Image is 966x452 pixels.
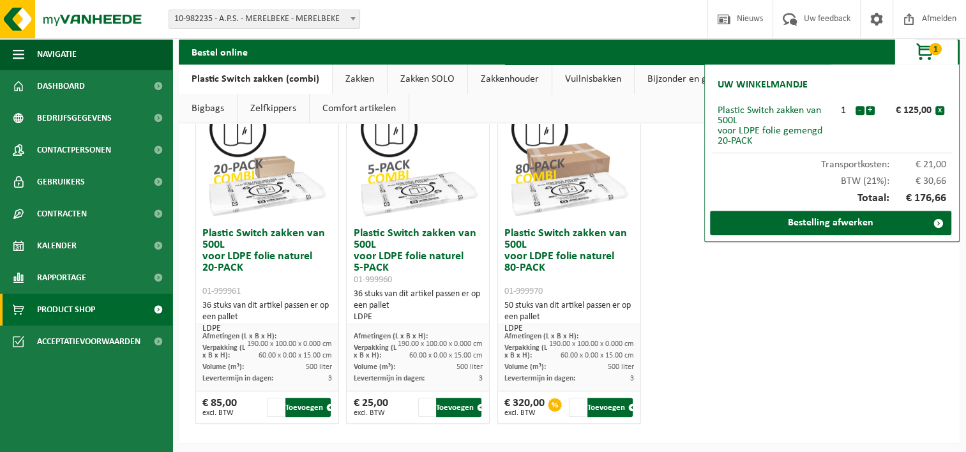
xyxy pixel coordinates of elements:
[238,94,309,123] a: Zelfkippers
[247,340,332,348] span: 190.00 x 100.00 x 0.000 cm
[504,398,545,417] div: € 320,00
[333,64,387,94] a: Zakken
[37,294,95,326] span: Product Shop
[202,375,273,382] span: Levertermijn in dagen:
[202,228,332,297] h3: Plastic Switch zakken van 500L voor LDPE folie naturel 20-PACK
[37,262,86,294] span: Rapportage
[179,64,332,94] a: Plastic Switch zakken (combi)
[37,70,85,102] span: Dashboard
[504,333,578,340] span: Afmetingen (L x B x H):
[37,326,140,358] span: Acceptatievoorwaarden
[398,340,483,348] span: 190.00 x 100.00 x 0.000 cm
[710,211,951,235] a: Bestelling afwerken
[409,352,483,359] span: 60.00 x 0.00 x 15.00 cm
[504,375,575,382] span: Levertermijn in dagen:
[169,10,359,28] span: 10-982235 - A.P.S. - MERELBEKE - MERELBEKE
[353,409,388,417] span: excl. BTW
[711,170,953,186] div: BTW (21%):
[353,363,395,371] span: Volume (m³):
[479,375,483,382] span: 3
[37,134,111,166] span: Contactpersonen
[457,363,483,371] span: 500 liter
[889,160,947,170] span: € 21,00
[202,323,332,335] div: LDPE
[259,352,332,359] span: 60.00 x 0.00 x 15.00 cm
[856,106,864,115] button: -
[711,186,953,211] div: Totaal:
[267,398,283,417] input: 1
[468,64,552,94] a: Zakkenhouder
[310,94,409,123] a: Comfort artikelen
[504,363,546,371] span: Volume (m³):
[169,10,360,29] span: 10-982235 - A.P.S. - MERELBEKE - MERELBEKE
[202,333,276,340] span: Afmetingen (L x B x H):
[353,289,483,323] div: 36 stuks van dit artikel passen er op een pallet
[711,71,814,99] h2: Uw winkelmandje
[504,287,543,296] span: 01-999970
[878,105,935,116] div: € 125,00
[203,94,331,222] img: 01-999961
[353,333,427,340] span: Afmetingen (L x B x H):
[552,64,634,94] a: Vuilnisbakken
[436,398,481,417] button: Toevoegen
[202,363,244,371] span: Volume (m³):
[285,398,331,417] button: Toevoegen
[929,43,942,55] span: 1
[353,398,388,417] div: € 25,00
[353,312,483,323] div: LDPE
[388,64,467,94] a: Zakken SOLO
[37,166,85,198] span: Gebruikers
[37,38,77,70] span: Navigatie
[202,398,237,417] div: € 85,00
[179,39,260,64] h2: Bestel online
[504,344,547,359] span: Verpakking (L x B x H):
[504,323,634,335] div: LDPE
[549,340,634,348] span: 190.00 x 100.00 x 0.000 cm
[353,275,391,285] span: 01-999960
[935,106,944,115] button: x
[306,363,332,371] span: 500 liter
[179,94,237,123] a: Bigbags
[894,39,958,64] button: 1
[202,409,237,417] span: excl. BTW
[587,398,633,417] button: Toevoegen
[561,352,634,359] span: 60.00 x 0.00 x 15.00 cm
[418,398,435,417] input: 1
[608,363,634,371] span: 500 liter
[37,198,87,230] span: Contracten
[505,94,633,222] img: 01-999970
[37,102,112,134] span: Bedrijfsgegevens
[202,300,332,335] div: 36 stuks van dit artikel passen er op een pallet
[718,105,832,146] div: Plastic Switch zakken van 500L voor LDPE folie gemengd 20-PACK
[202,344,245,359] span: Verpakking (L x B x H):
[202,287,241,296] span: 01-999961
[353,228,483,285] h3: Plastic Switch zakken van 500L voor LDPE folie naturel 5-PACK
[630,375,634,382] span: 3
[328,375,332,382] span: 3
[866,106,875,115] button: +
[832,105,855,116] div: 1
[504,228,634,297] h3: Plastic Switch zakken van 500L voor LDPE folie naturel 80-PACK
[711,153,953,170] div: Transportkosten:
[504,300,634,335] div: 50 stuks van dit artikel passen er op een pallet
[354,94,482,222] img: 01-999960
[889,176,947,186] span: € 30,66
[569,398,585,417] input: 1
[353,375,424,382] span: Levertermijn in dagen:
[37,230,77,262] span: Kalender
[635,64,778,94] a: Bijzonder en gevaarlijk afval
[889,193,947,204] span: € 176,66
[353,344,396,359] span: Verpakking (L x B x H):
[504,409,545,417] span: excl. BTW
